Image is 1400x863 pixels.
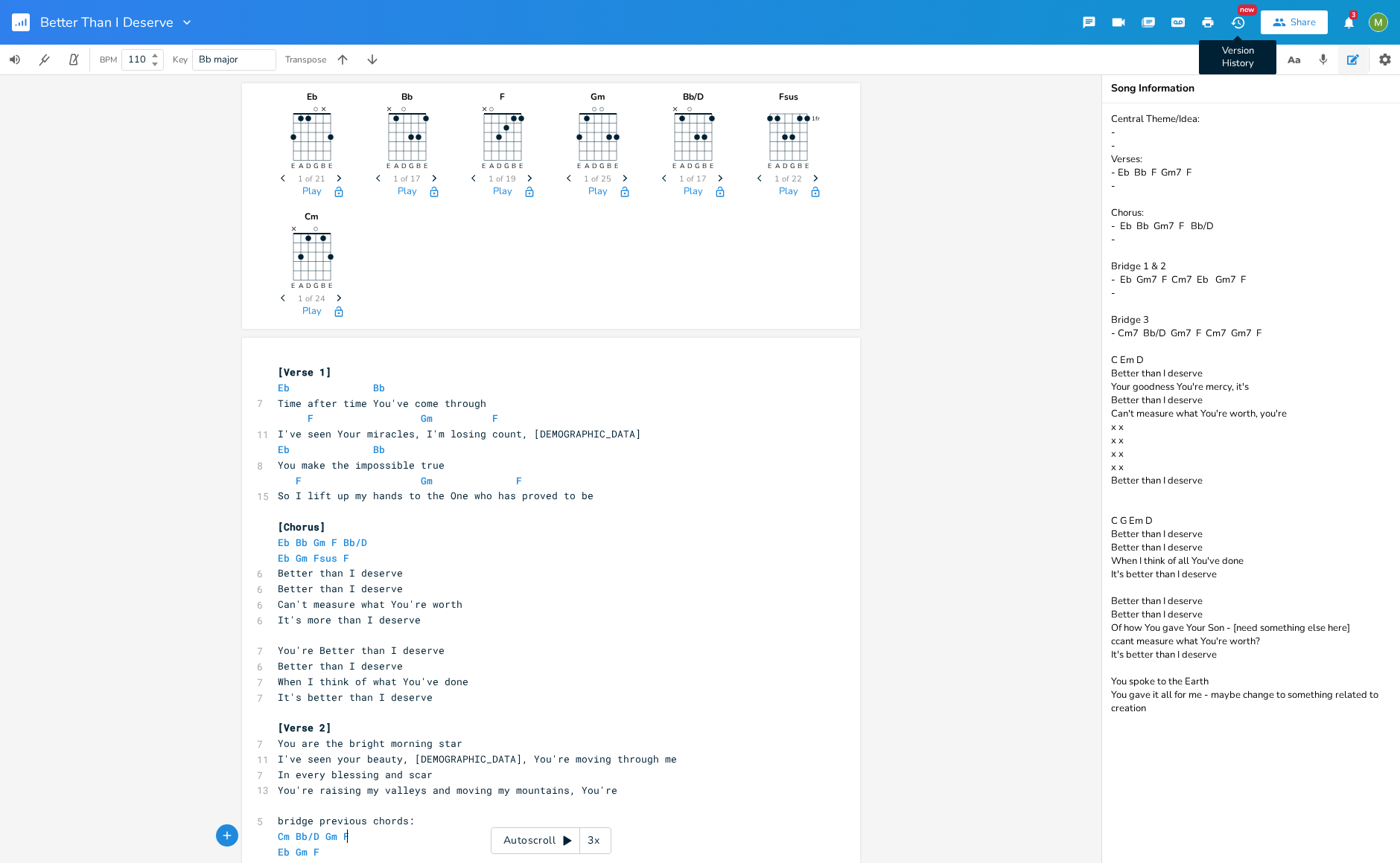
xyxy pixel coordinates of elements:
[278,721,331,734] span: [Verse 2]
[278,381,290,394] span: Eb
[314,551,337,565] span: Fsus
[789,161,795,170] text: G
[302,186,322,199] button: Play
[290,161,294,170] text: E
[416,161,420,170] text: B
[811,115,819,123] text: 1fr
[393,175,421,183] span: 1 of 17
[588,186,608,199] button: Play
[687,161,692,170] text: D
[398,186,417,199] button: Play
[1238,4,1257,16] div: New
[518,161,522,170] text: E
[278,783,617,797] span: You're raising my valleys and moving my mountains, You're
[580,827,607,854] div: 3x
[408,161,413,170] text: G
[298,295,325,303] span: 1 of 24
[278,397,486,410] span: Time after time You've come through
[278,690,433,704] span: It's better than I deserve
[296,830,319,843] span: Bb/D
[493,186,512,199] button: Play
[782,161,787,170] text: D
[296,845,308,859] span: Gm
[328,281,331,290] text: E
[305,161,311,170] text: D
[328,161,331,170] text: E
[421,411,433,425] span: Gm
[679,161,684,170] text: A
[290,281,294,290] text: E
[278,830,290,843] span: Cm
[343,536,367,549] span: Bb/D
[684,186,703,199] button: Play
[561,92,635,101] div: Gm
[199,53,238,66] span: Bb major
[386,103,392,115] text: ×
[296,474,302,487] span: F
[343,551,349,565] span: F
[1349,10,1358,19] div: 3
[584,175,611,183] span: 1 of 25
[656,92,731,101] div: Bb/D
[804,161,808,170] text: E
[599,161,604,170] text: G
[278,675,468,688] span: When I think of what You've done
[173,55,188,64] div: Key
[516,474,522,487] span: F
[343,830,349,843] span: F
[489,161,494,170] text: A
[298,281,303,290] text: A
[278,737,462,750] span: You are the bright morning star
[373,381,385,394] span: Bb
[325,830,337,843] span: Gm
[774,161,780,170] text: A
[496,161,501,170] text: D
[423,161,427,170] text: E
[489,175,516,183] span: 1 of 19
[797,161,801,170] text: B
[278,768,433,781] span: In every blessing and scar
[465,92,540,101] div: F
[278,427,641,440] span: I've seen Your miracles, I'm losing count, [DEMOGRAPHIC_DATA]
[331,536,337,549] span: F
[393,161,398,170] text: A
[305,281,311,290] text: D
[278,536,290,549] span: Eb
[278,566,403,580] span: Better than I deserve
[291,222,296,234] text: ×
[767,161,771,170] text: E
[278,582,403,595] span: Better than I deserve
[278,613,421,626] span: It's more than I deserve
[370,92,445,101] div: Bb
[40,16,174,29] span: Better Than I Deserve
[1261,10,1328,34] button: Share
[679,175,707,183] span: 1 of 17
[313,281,318,290] text: G
[278,458,445,472] span: You make the impossible true
[278,659,403,673] span: Better than I deserve
[492,411,498,425] span: F
[779,186,798,199] button: Play
[296,536,308,549] span: Bb
[278,551,290,565] span: Eb
[584,161,589,170] text: A
[302,306,322,318] button: Play
[275,212,349,221] div: Cm
[751,92,826,101] div: Fsus
[278,489,594,502] span: So I lift up my hands to the One who has proved to be
[320,161,325,170] text: B
[314,536,325,549] span: Gm
[278,845,290,859] span: Eb
[298,175,325,183] span: 1 of 21
[386,161,389,170] text: E
[774,175,802,183] span: 1 of 22
[591,161,596,170] text: D
[1102,103,1400,863] textarea: Central Theme/Idea: - - Verses: - Eb Bb F Gm7 F - Chorus: - Eb Bb Gm7 F Bb/D - Bridge 1 & 2 - Eb ...
[401,161,406,170] text: D
[701,161,706,170] text: B
[491,827,611,854] div: Autoscroll
[511,161,515,170] text: B
[313,161,318,170] text: G
[285,55,326,64] div: Transpose
[694,161,699,170] text: G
